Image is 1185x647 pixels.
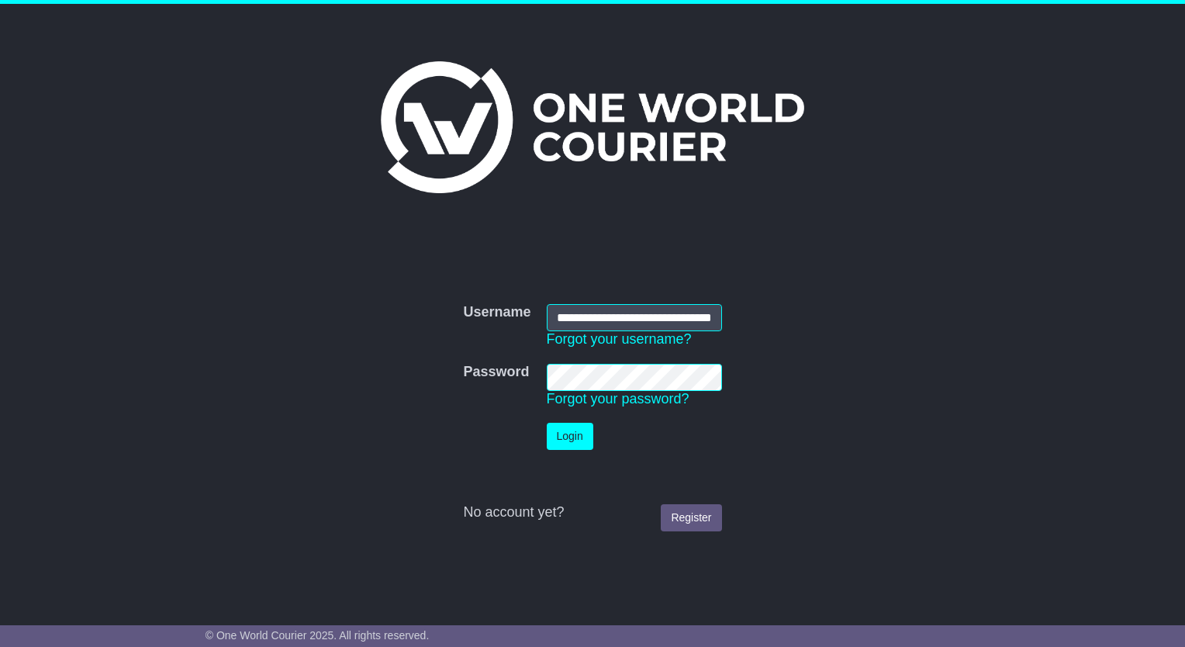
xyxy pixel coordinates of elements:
[206,629,430,642] span: © One World Courier 2025. All rights reserved.
[547,391,689,407] a: Forgot your password?
[463,304,530,321] label: Username
[547,423,593,450] button: Login
[661,504,721,531] a: Register
[547,331,692,347] a: Forgot your username?
[381,61,804,193] img: One World
[463,364,529,381] label: Password
[463,504,721,521] div: No account yet?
